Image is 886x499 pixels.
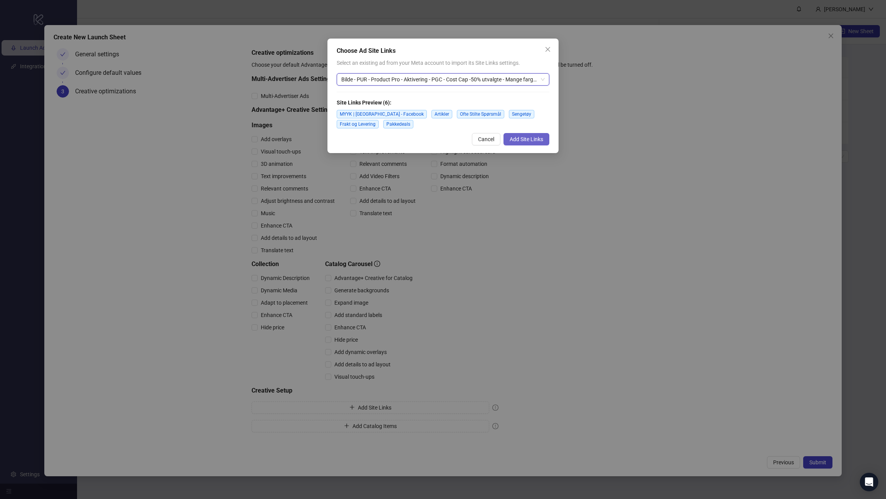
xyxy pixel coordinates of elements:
[337,60,520,66] span: Select an existing ad from your Meta account to import its Site Links settings.
[503,133,549,145] button: Add Site Links
[457,110,504,118] span: Ofte Stilte Spørsmål
[472,133,500,145] button: Cancel
[337,110,427,118] span: MYYK | [GEOGRAPHIC_DATA] - Facebook
[509,110,534,118] span: Sengetøy
[383,120,413,128] span: Pakkedeals
[337,46,549,56] div: Choose Ad Site Links
[860,473,878,491] div: Open Intercom Messenger
[341,74,545,85] span: Bilde - PUR - Product Pro - Aktivering - PGC - Cost Cap -50% utvalgte - Mange farger - 1 click - Ad+
[478,136,494,142] span: Cancel
[431,110,452,118] span: Artikler
[337,120,379,128] span: Frakt og Levering
[545,46,551,52] span: close
[337,99,391,106] strong: Site Links Preview ( 6 ):
[542,43,554,56] button: Close
[510,136,543,142] span: Add Site Links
